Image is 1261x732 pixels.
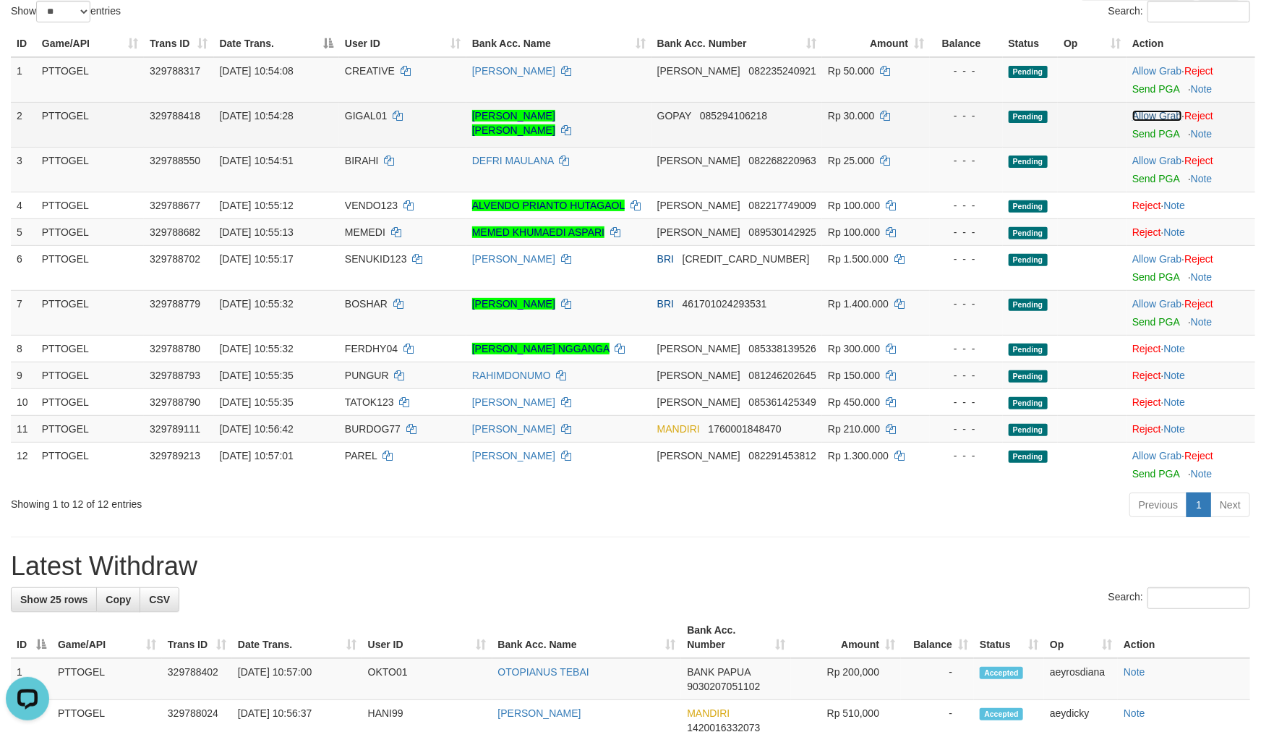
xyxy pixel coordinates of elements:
[1132,155,1181,166] a: Allow Grab
[11,362,36,388] td: 9
[11,218,36,245] td: 5
[1191,128,1213,140] a: Note
[1127,102,1255,147] td: ·
[472,423,555,435] a: [PERSON_NAME]
[683,298,767,310] span: Copy 461701024293531 to clipboard
[150,155,200,166] span: 329788550
[1108,1,1250,22] label: Search:
[681,617,791,658] th: Bank Acc. Number: activate to sort column ascending
[472,65,555,77] a: [PERSON_NAME]
[1108,587,1250,609] label: Search:
[791,658,901,700] td: Rp 200,000
[1127,245,1255,290] td: ·
[936,368,996,383] div: - - -
[11,147,36,192] td: 3
[162,617,232,658] th: Trans ID: activate to sort column ascending
[828,298,889,310] span: Rp 1.400.000
[1132,450,1181,461] a: Allow Grab
[1132,370,1161,381] a: Reject
[1187,493,1211,517] a: 1
[11,491,515,511] div: Showing 1 to 12 of 12 entries
[362,617,492,658] th: User ID: activate to sort column ascending
[214,30,339,57] th: Date Trans.: activate to sort column descending
[1009,451,1048,463] span: Pending
[1210,493,1250,517] a: Next
[1132,253,1181,265] a: Allow Grab
[362,658,492,700] td: OKTO01
[11,617,52,658] th: ID: activate to sort column descending
[828,65,875,77] span: Rp 50.000
[140,587,179,612] a: CSV
[1009,370,1048,383] span: Pending
[936,297,996,311] div: - - -
[657,370,740,381] span: [PERSON_NAME]
[1147,587,1250,609] input: Search:
[36,388,144,415] td: PTTOGEL
[11,1,121,22] label: Show entries
[791,617,901,658] th: Amount: activate to sort column ascending
[11,57,36,103] td: 1
[1184,253,1213,265] a: Reject
[651,30,822,57] th: Bank Acc. Number: activate to sort column ascending
[1164,396,1186,408] a: Note
[1127,218,1255,245] td: ·
[150,423,200,435] span: 329789111
[1132,65,1184,77] span: ·
[345,200,398,211] span: VENDO123
[936,108,996,123] div: - - -
[1132,271,1179,283] a: Send PGA
[687,707,730,719] span: MANDIRI
[220,370,294,381] span: [DATE] 10:55:35
[36,245,144,290] td: PTTOGEL
[1009,111,1048,123] span: Pending
[1132,110,1181,122] a: Allow Grab
[345,298,388,310] span: BOSHAR
[1127,57,1255,103] td: ·
[345,343,398,354] span: FERDHY04
[1191,83,1213,95] a: Note
[498,666,589,678] a: OTOPIANUS TEBAI
[1009,66,1048,78] span: Pending
[472,298,555,310] a: [PERSON_NAME]
[36,290,144,335] td: PTTOGEL
[11,30,36,57] th: ID
[20,594,87,605] span: Show 25 rows
[220,226,294,238] span: [DATE] 10:55:13
[980,667,1023,679] span: Accepted
[657,253,674,265] span: BRI
[232,658,362,700] td: [DATE] 10:57:00
[11,587,97,612] a: Show 25 rows
[1184,110,1213,122] a: Reject
[1184,298,1213,310] a: Reject
[1164,226,1186,238] a: Note
[150,253,200,265] span: 329788702
[345,423,401,435] span: BURDOG77
[472,155,554,166] a: DEFRI MAULANA
[1132,298,1181,310] a: Allow Grab
[901,617,974,658] th: Balance: activate to sort column ascending
[1127,192,1255,218] td: ·
[1132,110,1184,122] span: ·
[1132,468,1179,480] a: Send PGA
[11,552,1250,581] h1: Latest Withdraw
[1009,200,1048,213] span: Pending
[828,396,880,408] span: Rp 450.000
[36,147,144,192] td: PTTOGEL
[828,155,875,166] span: Rp 25.000
[687,666,751,678] span: BANK PAPUA
[980,708,1023,720] span: Accepted
[498,707,581,719] a: [PERSON_NAME]
[472,200,625,211] a: ALVENDO PRIANTO HUTAGAOL
[749,200,816,211] span: Copy 082217749009 to clipboard
[472,370,551,381] a: RAHIMDONUMO
[901,658,974,700] td: -
[144,30,213,57] th: Trans ID: activate to sort column ascending
[220,423,294,435] span: [DATE] 10:56:42
[150,370,200,381] span: 329788793
[1127,362,1255,388] td: ·
[162,658,232,700] td: 329788402
[657,65,740,77] span: [PERSON_NAME]
[345,396,394,408] span: TATOK123
[936,395,996,409] div: - - -
[1132,316,1179,328] a: Send PGA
